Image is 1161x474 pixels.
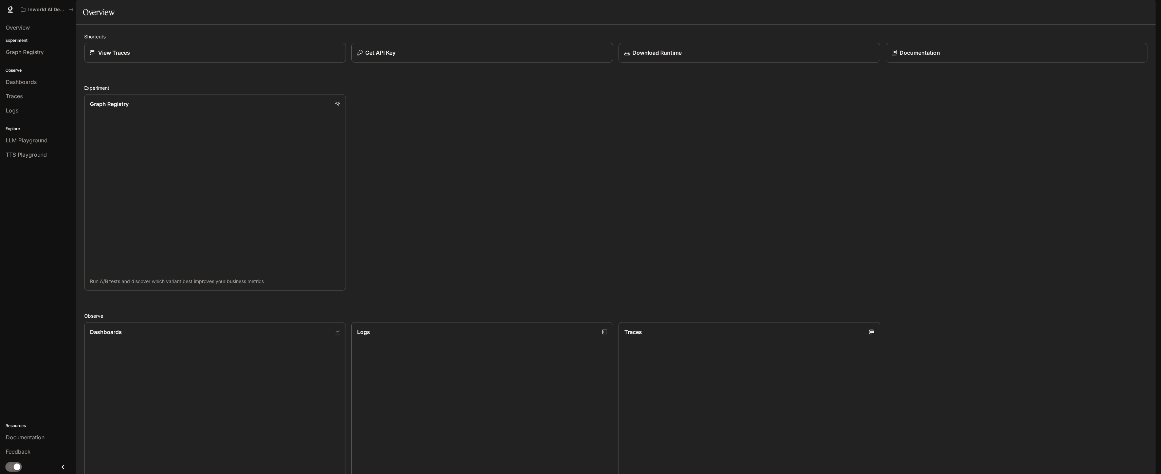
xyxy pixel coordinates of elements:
p: Dashboards [90,328,122,336]
h2: Observe [84,312,1147,319]
a: Documentation [886,43,1147,63]
a: View Traces [84,43,346,63]
h2: Shortcuts [84,33,1147,40]
p: Traces [624,328,642,336]
p: Inworld AI Demos [28,7,66,13]
p: Download Runtime [632,49,682,57]
p: Graph Registry [90,100,129,108]
h2: Experiment [84,84,1147,91]
p: Documentation [900,49,940,57]
h1: Overview [83,5,114,19]
p: View Traces [98,49,130,57]
a: Graph RegistryRun A/B tests and discover which variant best improves your business metrics [84,94,346,291]
p: Logs [357,328,370,336]
a: Download Runtime [619,43,880,63]
button: Get API Key [351,43,613,63]
button: All workspaces [18,3,77,16]
p: Get API Key [365,49,395,57]
p: Run A/B tests and discover which variant best improves your business metrics [90,278,340,285]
